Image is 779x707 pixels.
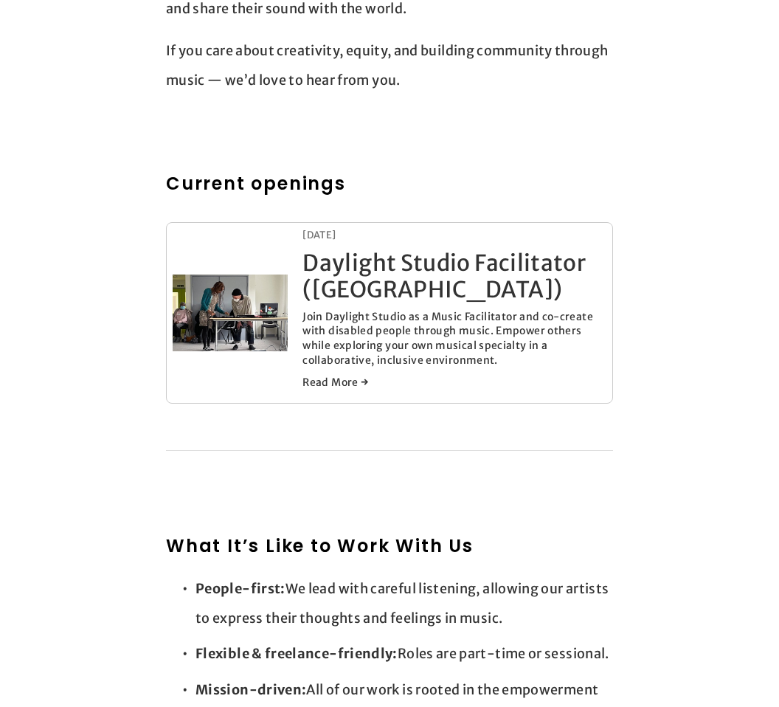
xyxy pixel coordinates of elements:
[302,249,586,303] a: Daylight Studio Facilitator ([GEOGRAPHIC_DATA])
[195,681,306,698] strong: Mission-driven:
[302,375,606,390] a: Read More →
[195,645,398,662] strong: Flexible & freelance-friendly:
[195,574,613,632] p: We lead with careful listening, allowing our artists to express their thoughts and feelings in mu...
[195,639,613,669] p: Roles are part-time or sessional.
[195,580,285,597] strong: People-first:
[173,275,302,351] a: Daylight Studio Facilitator (London)
[166,170,613,197] h2: Current openings
[302,310,606,368] p: Join Daylight Studio as a Music Facilitator and co-create with disabled people through music. Emp...
[302,229,336,242] time: [DATE]
[166,36,613,94] p: If you care about creativity, equity, and building community through music — we’d love to hear fr...
[173,249,288,377] img: Daylight Studio Facilitator (London)
[166,533,613,559] h2: What It’s Like to Work With Us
